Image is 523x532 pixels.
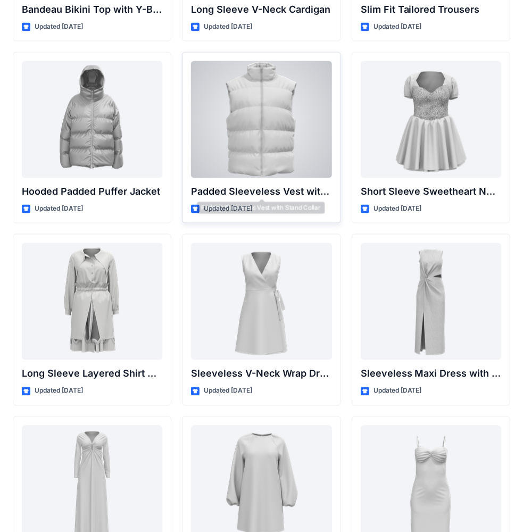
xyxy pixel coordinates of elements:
p: Updated [DATE] [35,21,83,32]
p: Short Sleeve Sweetheart Neckline Mini Dress with Textured Bodice [361,185,501,199]
p: Updated [DATE] [373,21,422,32]
a: Padded Sleeveless Vest with Stand Collar [191,61,331,178]
p: Updated [DATE] [204,386,252,397]
a: Long Sleeve Layered Shirt Dress with Drawstring Waist [22,243,162,360]
a: Hooded Padded Puffer Jacket [22,61,162,178]
p: Updated [DATE] [35,204,83,215]
p: Padded Sleeveless Vest with Stand Collar [191,185,331,199]
p: Updated [DATE] [204,21,252,32]
p: Sleeveless V-Neck Wrap Dress [191,367,331,381]
p: Hooded Padded Puffer Jacket [22,185,162,199]
p: Updated [DATE] [204,204,252,215]
p: Long Sleeve Layered Shirt Dress with Drawstring Waist [22,367,162,381]
p: Long Sleeve V-Neck Cardigan [191,2,331,17]
p: Bandeau Bikini Top with Y-Back Straps and Stitch Detail [22,2,162,17]
p: Updated [DATE] [373,204,422,215]
p: Updated [DATE] [373,386,422,397]
a: Short Sleeve Sweetheart Neckline Mini Dress with Textured Bodice [361,61,501,178]
p: Updated [DATE] [35,386,83,397]
p: Slim Fit Tailored Trousers [361,2,501,17]
a: Sleeveless Maxi Dress with Twist Detail and Slit [361,243,501,360]
p: Sleeveless Maxi Dress with Twist Detail and Slit [361,367,501,381]
a: Sleeveless V-Neck Wrap Dress [191,243,331,360]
